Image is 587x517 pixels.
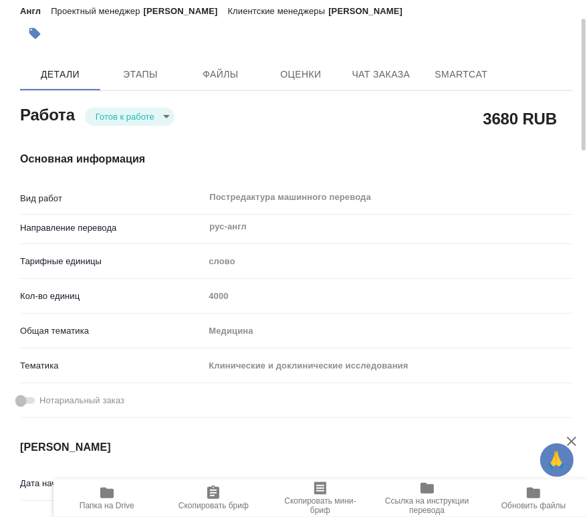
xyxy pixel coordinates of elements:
[160,480,267,517] button: Скопировать бриф
[429,66,493,83] span: SmartCat
[483,107,557,130] h2: 3680 RUB
[20,290,204,303] p: Кол-во единиц
[20,221,204,235] p: Направление перевода
[204,354,572,377] div: Клинические и доклинические исследования
[51,6,143,16] p: Проектный менеджер
[501,501,566,510] span: Обновить файлы
[92,111,158,122] button: Готов к работе
[275,496,366,515] span: Скопировать мини-бриф
[374,480,481,517] button: Ссылка на инструкции перевода
[20,439,572,455] h4: [PERSON_NAME]
[204,286,572,306] input: Пустое поле
[85,108,174,126] div: Готов к работе
[480,480,587,517] button: Обновить файлы
[20,151,572,167] h4: Основная информация
[20,192,204,205] p: Вид работ
[20,324,204,338] p: Общая тематика
[53,480,160,517] button: Папка на Drive
[546,446,568,474] span: 🙏
[20,477,204,490] p: Дата начала работ
[328,6,413,16] p: [PERSON_NAME]
[20,19,49,48] button: Добавить тэг
[39,394,124,407] span: Нотариальный заказ
[349,66,413,83] span: Чат заказа
[540,443,574,477] button: 🙏
[108,66,172,83] span: Этапы
[144,6,228,16] p: [PERSON_NAME]
[228,6,329,16] p: Клиентские менеджеры
[204,320,572,342] div: Медицина
[269,66,333,83] span: Оценки
[382,496,473,515] span: Ссылка на инструкции перевода
[20,359,204,373] p: Тематика
[204,474,321,493] input: Пустое поле
[80,501,134,510] span: Папка на Drive
[20,255,204,268] p: Тарифные единицы
[20,102,75,126] h2: Работа
[189,66,253,83] span: Файлы
[204,250,572,273] div: слово
[267,480,374,517] button: Скопировать мини-бриф
[179,501,249,510] span: Скопировать бриф
[28,66,92,83] span: Детали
